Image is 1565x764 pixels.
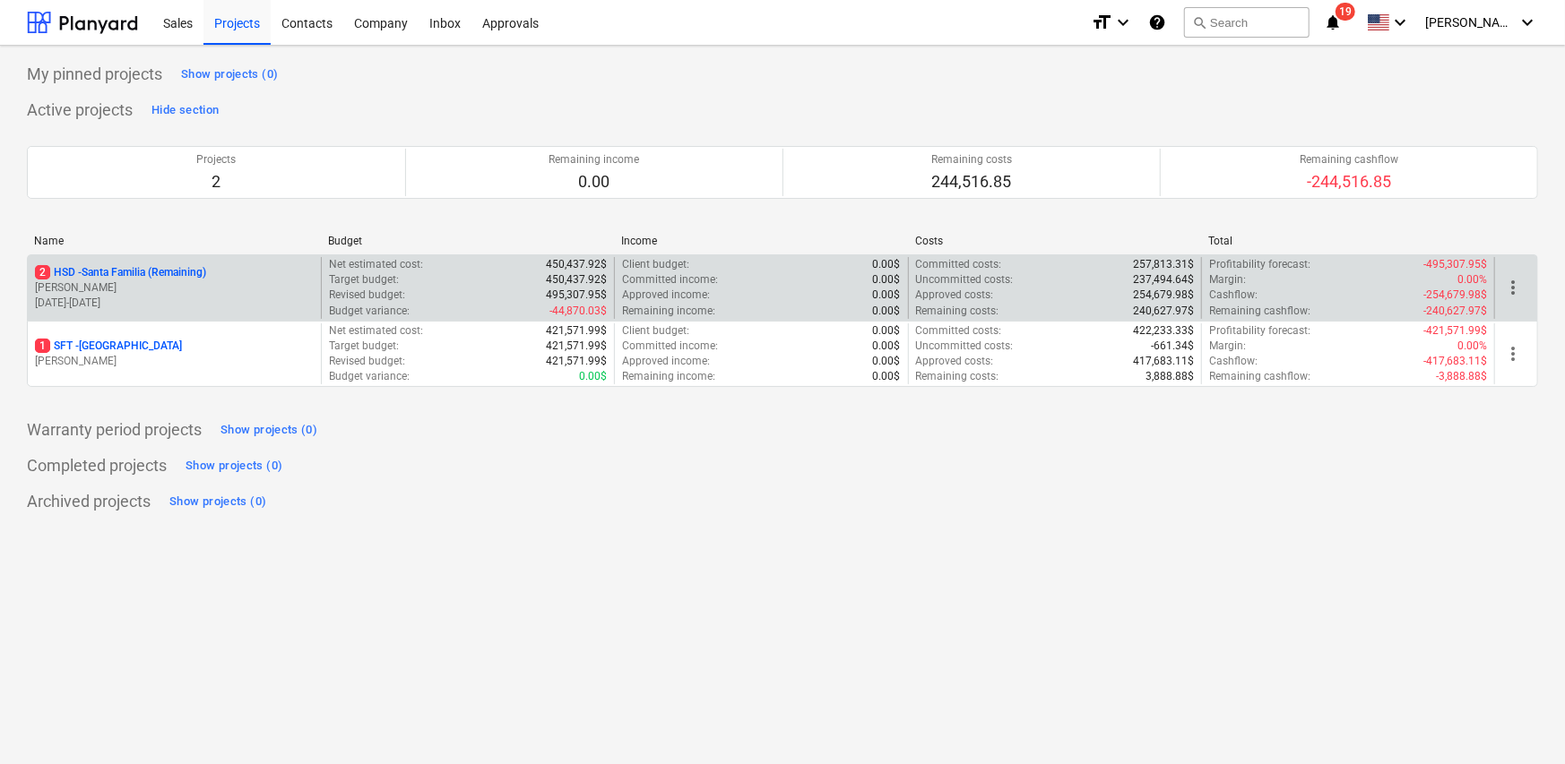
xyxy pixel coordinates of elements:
p: Remaining costs : [916,304,999,319]
p: 2 [197,171,237,193]
p: 421,571.99$ [546,323,607,339]
div: Budget [328,235,608,247]
p: -421,571.99$ [1423,323,1487,339]
button: Show projects (0) [177,60,282,89]
button: Show projects (0) [165,487,271,516]
span: more_vert [1502,343,1524,365]
p: -661.34$ [1151,339,1194,354]
p: Cashflow : [1209,288,1258,303]
div: Hide section [151,100,219,121]
p: 0.00$ [873,339,901,354]
p: Target budget : [329,339,399,354]
div: 1SFT -[GEOGRAPHIC_DATA][PERSON_NAME] [35,339,314,369]
p: Uncommitted costs : [916,339,1014,354]
p: 0.00$ [873,272,901,288]
p: Committed income : [622,272,718,288]
p: Remaining income : [622,369,715,384]
div: Total [1208,235,1488,247]
p: Warranty period projects [27,419,202,441]
p: Net estimated cost : [329,323,423,339]
p: Remaining income : [622,304,715,319]
div: Show projects (0) [181,64,278,85]
p: 254,679.98$ [1133,288,1194,303]
p: Target budget : [329,272,399,288]
p: 450,437.92$ [546,272,607,288]
div: Show projects (0) [220,420,317,441]
p: 421,571.99$ [546,339,607,354]
p: 0.00$ [873,257,901,272]
p: Committed costs : [916,323,1002,339]
p: Remaining cashflow : [1209,369,1310,384]
p: -254,679.98$ [1423,288,1487,303]
p: Approved income : [622,354,710,369]
p: 237,494.64$ [1133,272,1194,288]
div: Widget de chat [1475,678,1565,764]
p: -44,870.03$ [549,304,607,319]
p: Margin : [1209,272,1246,288]
p: 257,813.31$ [1133,257,1194,272]
button: Show projects (0) [181,451,287,480]
p: Revised budget : [329,288,405,303]
p: My pinned projects [27,64,162,85]
p: Budget variance : [329,369,410,384]
p: 422,233.33$ [1133,323,1194,339]
p: Client budget : [622,323,689,339]
div: Costs [915,235,1195,247]
p: Remaining income [549,152,640,167]
p: 0.00$ [873,354,901,369]
p: Projects [197,152,237,167]
button: Hide section [147,96,223,124]
div: Show projects (0) [186,456,282,476]
p: [DATE] - [DATE] [35,296,314,311]
div: Income [621,235,901,247]
div: 2HSD -Santa Familia (Remaining)[PERSON_NAME][DATE]-[DATE] [35,265,314,311]
p: 0.00$ [873,288,901,303]
p: 421,571.99$ [546,354,607,369]
p: [PERSON_NAME] [35,280,314,296]
p: Revised budget : [329,354,405,369]
div: Name [34,235,314,247]
p: -244,516.85 [1300,171,1398,193]
p: Approved costs : [916,288,994,303]
p: -3,888.88$ [1436,369,1487,384]
p: HSD - Santa Familia (Remaining) [35,265,206,280]
p: -495,307.95$ [1423,257,1487,272]
p: 0.00% [1457,339,1487,354]
p: -240,627.97$ [1423,304,1487,319]
p: Remaining cashflow [1300,152,1398,167]
p: Client budget : [622,257,689,272]
p: Cashflow : [1209,354,1258,369]
p: Budget variance : [329,304,410,319]
p: Active projects [27,99,133,121]
p: Committed costs : [916,257,1002,272]
p: Archived projects [27,491,151,512]
p: 417,683.11$ [1133,354,1194,369]
p: 0.00$ [579,369,607,384]
p: Net estimated cost : [329,257,423,272]
p: 495,307.95$ [546,288,607,303]
p: [PERSON_NAME] [35,354,314,369]
p: Approved income : [622,288,710,303]
p: Profitability forecast : [1209,257,1310,272]
p: 244,516.85 [931,171,1012,193]
p: -417,683.11$ [1423,354,1487,369]
div: Show projects (0) [169,492,266,512]
p: Uncommitted costs : [916,272,1014,288]
p: Profitability forecast : [1209,323,1310,339]
p: 450,437.92$ [546,257,607,272]
p: Remaining costs : [916,369,999,384]
span: more_vert [1502,277,1524,298]
iframe: Chat Widget [1475,678,1565,764]
p: 0.00 [549,171,640,193]
p: Margin : [1209,339,1246,354]
span: 2 [35,265,50,279]
p: 0.00$ [873,369,901,384]
p: 0.00$ [873,304,901,319]
p: SFT - [GEOGRAPHIC_DATA] [35,339,182,354]
p: 0.00$ [873,323,901,339]
p: Remaining costs [931,152,1012,167]
p: Completed projects [27,455,167,476]
button: Show projects (0) [216,416,322,444]
span: 1 [35,339,50,353]
p: Approved costs : [916,354,994,369]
